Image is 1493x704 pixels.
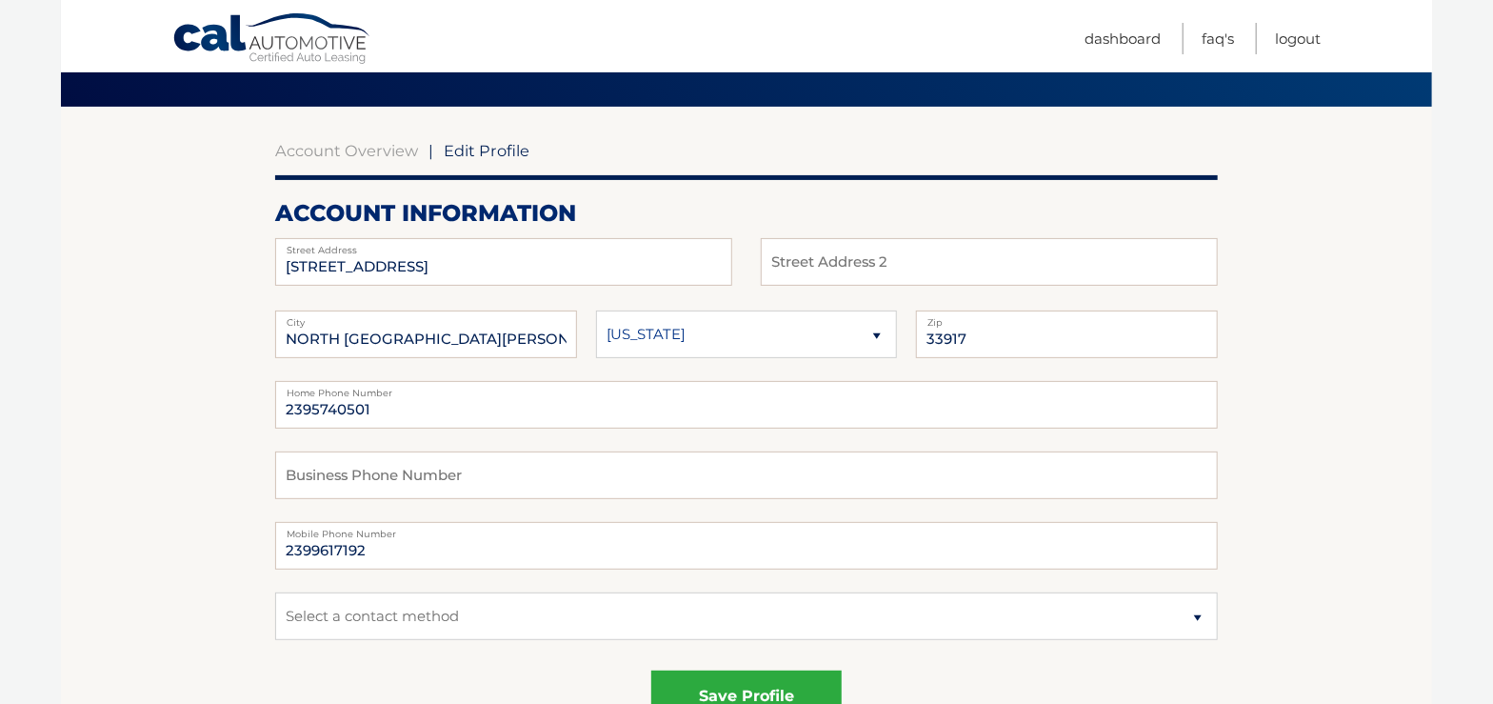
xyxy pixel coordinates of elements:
[428,141,433,160] span: |
[444,141,529,160] span: Edit Profile
[275,381,1218,429] input: Home Phone Number
[275,141,418,160] a: Account Overview
[275,311,577,358] input: City
[1085,23,1161,54] a: Dashboard
[916,311,1218,358] input: Zip
[761,238,1218,286] input: Street Address 2
[275,522,1218,537] label: Mobile Phone Number
[172,12,372,68] a: Cal Automotive
[916,311,1218,326] label: Zip
[275,199,1218,228] h2: account information
[275,238,732,253] label: Street Address
[1202,23,1234,54] a: FAQ's
[275,381,1218,396] label: Home Phone Number
[275,238,732,286] input: Street Address 2
[275,522,1218,570] input: Mobile Phone Number
[275,452,1218,499] input: Business Phone Number
[275,311,577,326] label: City
[1275,23,1321,54] a: Logout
